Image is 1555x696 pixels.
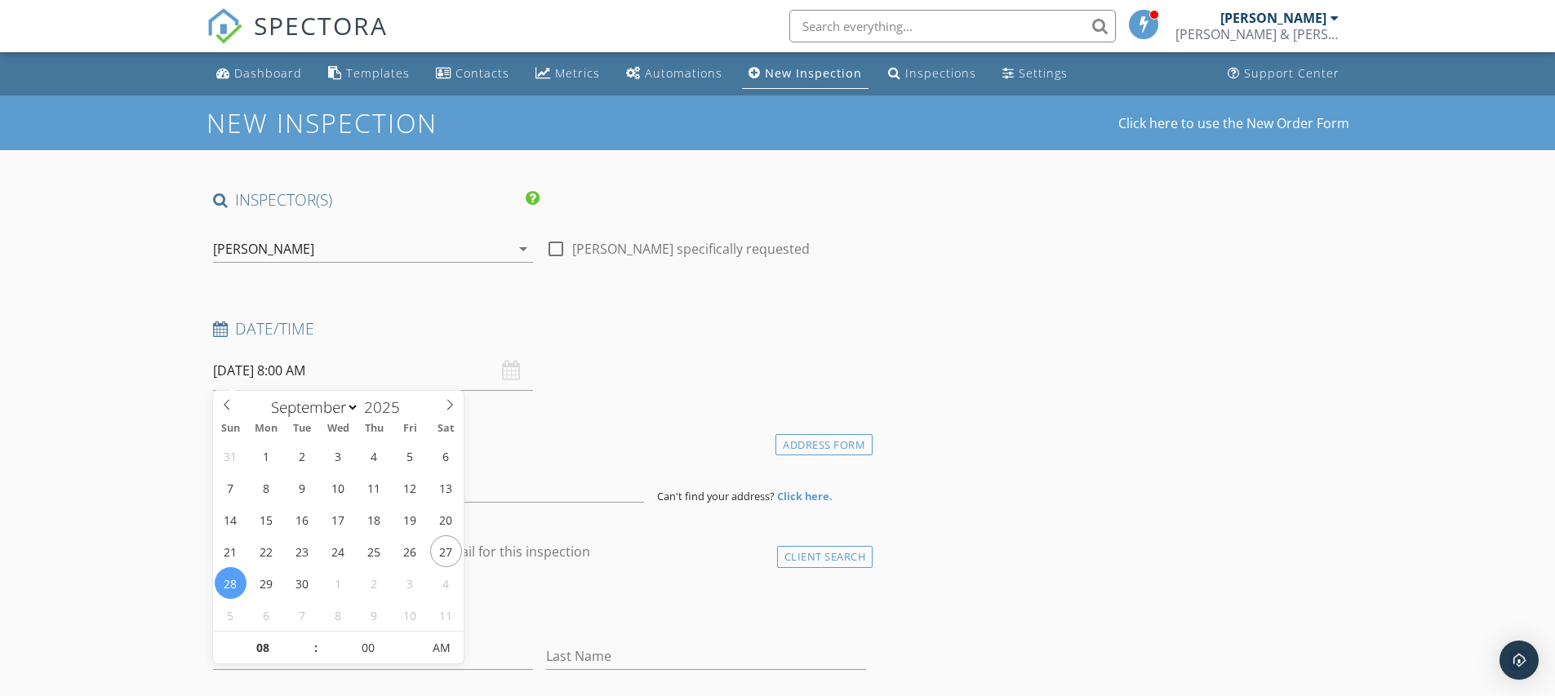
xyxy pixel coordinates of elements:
span: September 28, 2025 [215,567,247,599]
strong: Click here. [777,489,833,503]
a: Contacts [429,59,516,89]
span: September 27, 2025 [430,535,462,567]
h4: INSPECTOR(S) [213,189,540,211]
span: September 13, 2025 [430,472,462,503]
span: September 18, 2025 [358,503,390,535]
span: Click to toggle [419,632,464,664]
a: Automations (Basic) [620,59,729,89]
span: Sat [428,423,464,434]
span: October 5, 2025 [215,599,247,631]
div: Support Center [1244,65,1340,81]
span: September 1, 2025 [251,440,282,472]
span: October 4, 2025 [430,567,462,599]
span: September 14, 2025 [215,503,247,535]
div: New Inspection [765,65,862,81]
span: October 8, 2025 [322,599,354,631]
span: Fri [392,423,428,434]
span: Thu [356,423,392,434]
div: Open Intercom Messenger [1499,641,1539,680]
div: Settings [1019,65,1068,81]
span: October 1, 2025 [322,567,354,599]
a: Support Center [1221,59,1346,89]
span: September 15, 2025 [251,503,282,535]
span: October 11, 2025 [430,599,462,631]
a: Settings [996,59,1074,89]
span: Tue [284,423,320,434]
label: [PERSON_NAME] specifically requested [572,241,810,257]
span: October 2, 2025 [358,567,390,599]
span: September 24, 2025 [322,535,354,567]
i: arrow_drop_down [513,239,533,259]
h1: New Inspection [207,109,568,137]
span: : [313,632,318,664]
input: Year [359,397,413,418]
div: Address Form [775,434,873,456]
span: September 17, 2025 [322,503,354,535]
span: September 22, 2025 [251,535,282,567]
span: August 31, 2025 [215,440,247,472]
span: September 19, 2025 [394,503,426,535]
span: September 11, 2025 [358,472,390,503]
span: October 6, 2025 [251,599,282,631]
div: Client Search [777,546,873,568]
span: Sun [213,423,249,434]
h4: Location [213,430,867,451]
h4: Date/Time [213,318,867,339]
img: The Best Home Inspection Software - Spectora [207,8,242,44]
span: September 8, 2025 [251,472,282,503]
span: October 9, 2025 [358,599,390,631]
span: Can't find your address? [657,489,775,503]
span: September 9, 2025 [287,472,318,503]
span: Wed [320,423,356,434]
span: September 4, 2025 [358,440,390,472]
a: SPECTORA [207,22,388,56]
div: Metrics [555,65,600,81]
a: Metrics [529,59,606,89]
div: [PERSON_NAME] [213,242,314,256]
span: September 20, 2025 [430,503,462,535]
input: Search everything... [789,10,1116,42]
span: September 6, 2025 [430,440,462,472]
div: Smith & Smith Home Inspections [1175,26,1339,42]
span: October 7, 2025 [287,599,318,631]
a: New Inspection [742,59,869,89]
span: September 10, 2025 [322,472,354,503]
span: September 5, 2025 [394,440,426,472]
a: Templates [322,59,416,89]
a: Dashboard [210,59,309,89]
a: Inspections [882,59,983,89]
div: Contacts [455,65,509,81]
span: September 7, 2025 [215,472,247,503]
div: Inspections [905,65,976,81]
input: Select date [213,351,533,391]
span: September 26, 2025 [394,535,426,567]
span: September 30, 2025 [287,567,318,599]
span: October 10, 2025 [394,599,426,631]
span: SPECTORA [254,8,388,42]
a: Click here to use the New Order Form [1118,117,1349,130]
div: Dashboard [234,65,302,81]
span: September 3, 2025 [322,440,354,472]
span: September 29, 2025 [251,567,282,599]
span: September 23, 2025 [287,535,318,567]
span: September 16, 2025 [287,503,318,535]
span: October 3, 2025 [394,567,426,599]
span: September 25, 2025 [358,535,390,567]
span: September 2, 2025 [287,440,318,472]
span: September 21, 2025 [215,535,247,567]
span: September 12, 2025 [394,472,426,503]
div: Automations [645,65,722,81]
div: [PERSON_NAME] [1220,10,1326,26]
div: Templates [346,65,410,81]
span: Mon [248,423,284,434]
label: Enable Client CC email for this inspection [339,543,590,560]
